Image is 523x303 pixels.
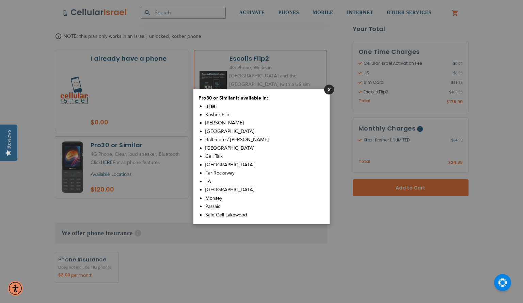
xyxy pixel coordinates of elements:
[199,95,268,101] span: Pro30 or Similar is available in:
[205,120,244,126] span: [PERSON_NAME]
[205,178,211,185] span: LA
[6,130,12,149] div: Reviews
[205,186,254,193] span: [GEOGRAPHIC_DATA]
[205,103,217,109] span: Israel
[205,136,269,143] span: Baltimore / [PERSON_NAME]
[205,111,229,118] span: Kosher Flip
[205,170,235,176] span: Far Rockaway
[205,128,254,135] span: [GEOGRAPHIC_DATA]
[205,145,254,151] span: [GEOGRAPHIC_DATA]
[205,195,222,201] span: Monsey
[8,281,23,296] div: Accessibility Menu
[205,153,223,160] span: Cell Talk
[205,162,254,168] span: [GEOGRAPHIC_DATA]
[205,212,247,218] span: Safe Cell Lakewood
[205,203,220,210] span: Passaic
